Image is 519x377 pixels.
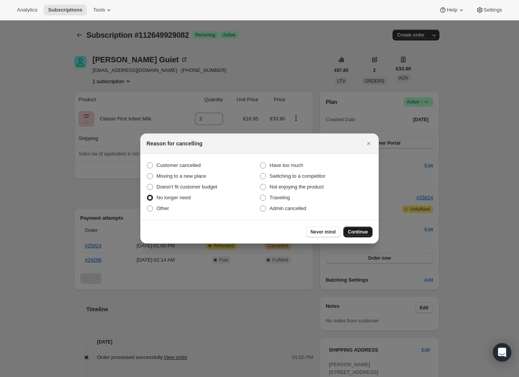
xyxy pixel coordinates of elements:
div: Open Intercom Messenger [493,343,511,362]
span: Never mind [311,229,336,235]
button: Close [363,138,374,149]
span: Moving to a new place [156,173,206,179]
span: Help [447,7,457,13]
span: Not enjoying the product [269,184,324,190]
span: Settings [484,7,502,13]
button: Never mind [306,227,340,237]
button: Settings [471,5,507,15]
span: Doesn't fit customer budget [156,184,217,190]
span: Switching to a competitor [269,173,325,179]
span: Customer cancelled [156,162,201,168]
span: Analytics [17,7,37,13]
span: Other [156,205,169,211]
h2: Reason for cancelling [146,140,202,147]
span: Admin cancelled [269,205,306,211]
span: Continue [348,229,368,235]
span: Tools [93,7,105,13]
span: Have too much [269,162,303,168]
button: Analytics [12,5,42,15]
span: No longer need [156,195,191,200]
button: Tools [88,5,117,15]
button: Continue [343,227,373,237]
button: Subscriptions [43,5,87,15]
span: Subscriptions [48,7,82,13]
button: Help [434,5,469,15]
span: Traveling [269,195,290,200]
